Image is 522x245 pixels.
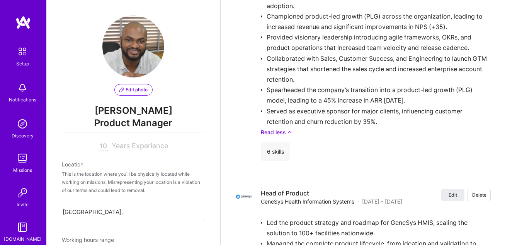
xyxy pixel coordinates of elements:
[114,84,153,96] button: Edit photo
[4,235,41,243] div: [DOMAIN_NAME]
[468,189,491,201] button: Delete
[112,142,168,150] span: Years Experience
[362,197,402,206] span: [DATE] - [DATE]
[15,219,30,235] img: guide book
[15,185,30,200] img: Invite
[261,189,402,197] h4: Head of Product
[62,117,205,132] span: Product Manager
[449,192,457,198] span: Edit
[236,189,252,204] img: Company logo
[99,142,109,151] input: XX
[15,116,30,132] img: discovery
[16,60,29,68] div: Setup
[357,197,359,206] span: ·
[62,170,205,194] div: This is the location where you'll be physically located while working on missions. Misrepresentin...
[472,192,486,198] span: Delete
[119,87,124,92] i: icon PencilPurple
[119,86,148,93] span: Edit photo
[261,142,290,161] div: 6 skills
[62,160,205,168] div: Location
[17,200,29,209] div: Invite
[62,105,205,117] span: [PERSON_NAME]
[261,128,491,136] a: Read less
[14,43,31,60] img: setup
[15,80,30,96] img: bell
[102,15,164,77] img: User Avatar
[261,197,354,206] span: GeneSys Health Information Systems
[13,166,32,174] div: Missions
[12,132,34,140] div: Discovery
[15,151,30,166] img: teamwork
[9,96,36,104] div: Notifications
[441,189,464,201] button: Edit
[15,15,31,29] img: logo
[287,128,292,136] i: icon ArrowUpSecondaryDark
[62,236,114,243] span: Working hours range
